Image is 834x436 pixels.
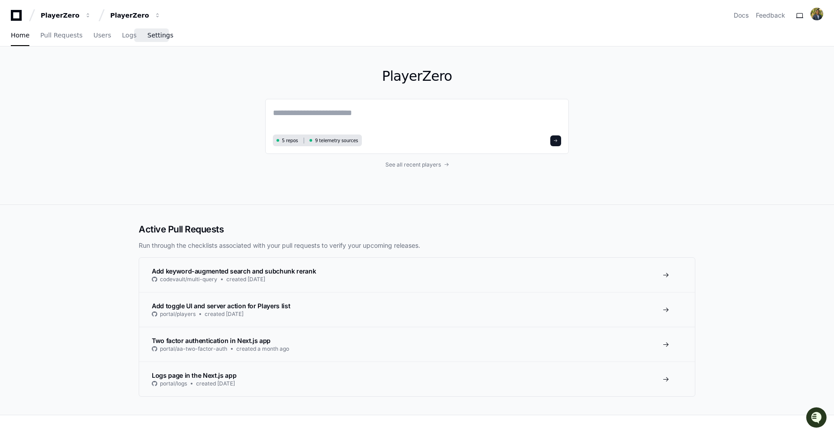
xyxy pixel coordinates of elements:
[265,161,569,168] a: See all recent players
[811,8,823,20] img: avatar
[160,276,217,283] span: codevault/multi-query
[9,67,25,83] img: 1756235613930-3d25f9e4-fa56-45dd-b3ad-e072dfbd1548
[315,137,358,144] span: 9 telemetry sources
[41,11,80,20] div: PlayerZero
[31,76,114,83] div: We're available if you need us!
[385,161,441,168] span: See all recent players
[122,32,136,38] span: Logs
[64,94,109,102] a: Powered byPylon
[147,25,173,46] a: Settings
[11,32,29,38] span: Home
[139,327,695,362] a: Two factor authentication in Next.js appportal/aa-two-factor-authcreated a month ago
[205,311,244,318] span: created [DATE]
[160,345,227,353] span: portal/aa-two-factor-auth
[139,292,695,327] a: Add toggle UI and server action for Players listportal/playerscreated [DATE]
[152,337,271,344] span: Two factor authentication in Next.js app
[122,25,136,46] a: Logs
[37,7,95,23] button: PlayerZero
[107,7,164,23] button: PlayerZero
[282,137,298,144] span: 5 repos
[154,70,164,81] button: Start new chat
[226,276,265,283] span: created [DATE]
[31,67,148,76] div: Start new chat
[734,11,749,20] a: Docs
[94,32,111,38] span: Users
[40,32,82,38] span: Pull Requests
[94,25,111,46] a: Users
[236,345,289,353] span: created a month ago
[196,380,235,387] span: created [DATE]
[152,371,236,379] span: Logs page in the Next.js app
[160,311,196,318] span: portal/players
[90,95,109,102] span: Pylon
[152,302,290,310] span: Add toggle UI and server action for Players list
[139,258,695,292] a: Add keyword-augmented search and subchunk rerankcodevault/multi-querycreated [DATE]
[805,406,829,431] iframe: Open customer support
[152,267,316,275] span: Add keyword-augmented search and subchunk rerank
[11,25,29,46] a: Home
[265,68,569,84] h1: PlayerZero
[160,380,187,387] span: portal/logs
[9,36,164,51] div: Welcome
[9,9,27,27] img: PlayerZero
[147,32,173,38] span: Settings
[139,223,695,236] h2: Active Pull Requests
[110,11,149,20] div: PlayerZero
[139,362,695,396] a: Logs page in the Next.js appportal/logscreated [DATE]
[756,11,785,20] button: Feedback
[40,25,82,46] a: Pull Requests
[139,241,695,250] p: Run through the checklists associated with your pull requests to verify your upcoming releases.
